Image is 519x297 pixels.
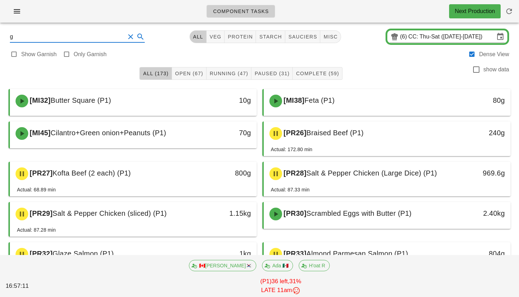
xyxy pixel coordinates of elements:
span: [MI38] [282,96,304,104]
span: [MI32] [28,96,50,104]
label: Dense View [479,51,509,58]
span: Butter Square (P1) [50,96,111,104]
div: 10g [198,95,251,106]
span: [PR30] [282,209,306,217]
div: 800g [198,167,251,179]
span: Almond Parmesan Salmon (P1) [306,250,408,257]
div: 16:57:11 [4,280,47,292]
div: 240g [452,127,505,138]
span: [PR26] [282,129,306,137]
span: Salt & Pepper Chicken (sliced) (P1) [53,209,167,217]
label: show data [483,66,509,73]
span: Component Tasks [213,8,269,14]
span: Cilantro+Green onion+Peanuts (P1) [50,129,166,137]
div: Actual: 172.80 min [271,145,312,153]
button: Running (47) [207,67,251,80]
a: Component Tasks [207,5,275,18]
div: 804g [452,248,505,259]
div: Actual: 68.89 min [17,186,56,194]
div: Next Production [455,7,495,16]
span: veg [209,34,222,40]
div: 1.15kg [198,208,251,219]
div: Actual: 87.33 min [271,186,310,194]
span: Feta (P1) [304,96,335,104]
span: [MI45] [28,129,50,137]
div: 80g [452,95,505,106]
button: starch [256,30,285,43]
span: [PR33] [282,250,306,257]
span: starch [259,34,282,40]
div: 2.40kg [452,208,505,219]
button: Clear Search [126,32,135,41]
label: Show Garnish [21,51,57,58]
span: H'oat R [303,260,325,271]
label: Only Garnish [74,51,107,58]
button: veg [207,30,225,43]
span: protein [227,34,253,40]
span: Braised Beef (P1) [306,129,364,137]
span: [PR29] [28,209,53,217]
div: (P1) 31% [47,275,515,296]
button: protein [225,30,256,43]
div: (6) [400,33,408,40]
button: All (173) [139,67,172,80]
button: All [190,30,207,43]
span: misc [323,34,338,40]
span: All (173) [143,71,168,76]
span: [PR32] [28,250,53,257]
span: Paused (31) [254,71,290,76]
span: sauciers [288,34,317,40]
span: Salt & Pepper Chicken (Large Dice) (P1) [306,169,437,177]
span: [PR28] [282,169,306,177]
button: Open (67) [172,67,207,80]
div: LATE 11am [48,286,514,295]
button: sauciers [285,30,321,43]
span: Running (47) [209,71,248,76]
div: 969.6g [452,167,505,179]
span: Scrambled Eggs with Butter (P1) [306,209,412,217]
span: [PR27] [28,169,53,177]
button: misc [320,30,341,43]
span: Kofta Beef (2 each) (P1) [53,169,131,177]
span: 36 left, [272,278,289,285]
div: 1kg [198,248,251,259]
span: Ada 🇲🇽 [267,260,289,271]
button: Paused (31) [251,67,293,80]
span: Glaze Salmon (P1) [53,250,114,257]
div: Actual: 87.28 min [17,226,56,234]
div: 70g [198,127,251,138]
span: Open (67) [175,71,203,76]
button: Complete (59) [293,67,342,80]
span: 🇨🇦[PERSON_NAME]🇰🇷 [193,260,252,271]
span: All [193,34,203,40]
span: Complete (59) [296,71,339,76]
